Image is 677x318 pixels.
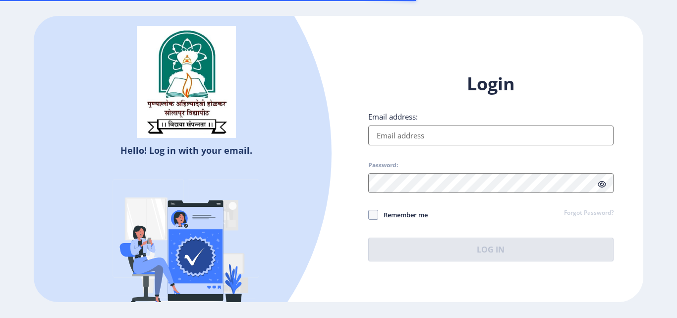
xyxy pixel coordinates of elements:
h1: Login [368,72,614,96]
label: Email address: [368,112,418,122]
label: Password: [368,161,398,169]
img: sulogo.png [137,26,236,138]
a: Forgot Password? [564,209,614,218]
span: Remember me [378,209,428,221]
input: Email address [368,126,614,145]
button: Log In [368,238,614,261]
